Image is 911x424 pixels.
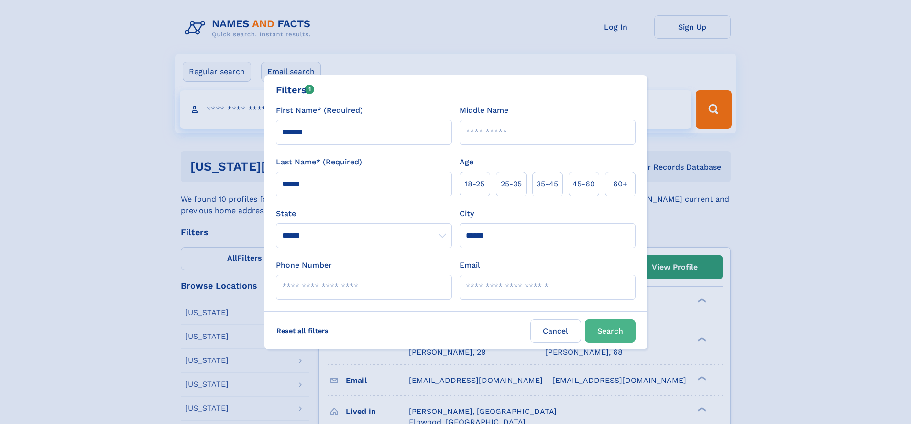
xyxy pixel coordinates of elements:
label: Email [460,260,480,271]
label: Last Name* (Required) [276,156,362,168]
span: 25‑35 [501,178,522,190]
span: 18‑25 [465,178,484,190]
span: 45‑60 [572,178,595,190]
label: Reset all filters [270,319,335,342]
label: City [460,208,474,219]
button: Search [585,319,636,343]
label: Cancel [530,319,581,343]
label: Middle Name [460,105,508,116]
label: State [276,208,452,219]
label: Phone Number [276,260,332,271]
label: First Name* (Required) [276,105,363,116]
span: 60+ [613,178,627,190]
label: Age [460,156,473,168]
div: Filters [276,83,315,97]
span: 35‑45 [537,178,558,190]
